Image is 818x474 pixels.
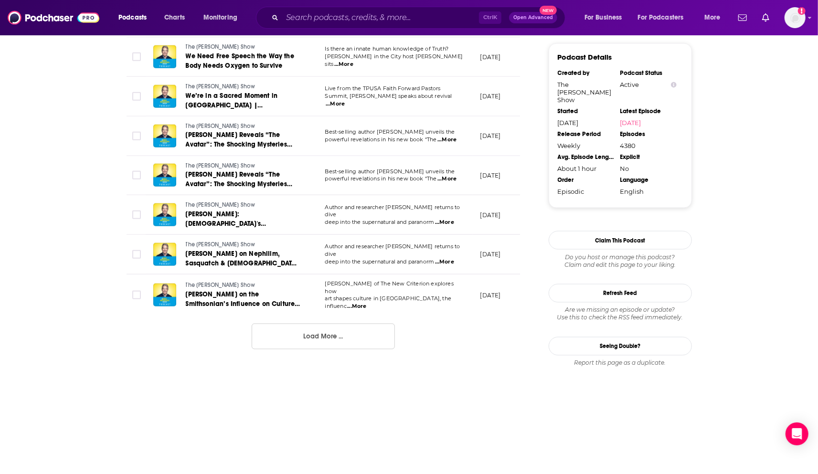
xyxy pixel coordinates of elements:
[785,7,806,28] span: Logged in as TinaPugh
[620,119,677,126] a: [DATE]
[435,219,454,226] span: ...More
[480,53,501,61] p: [DATE]
[132,211,141,219] span: Toggle select row
[620,188,677,195] div: English
[186,241,300,249] a: The [PERSON_NAME] Show
[558,153,614,161] div: Avg. Episode Length
[186,83,255,90] span: The [PERSON_NAME] Show
[558,53,612,62] h3: Podcast Details
[620,69,677,77] div: Podcast Status
[558,81,614,104] div: The [PERSON_NAME] Show
[698,10,733,25] button: open menu
[558,142,614,149] div: Weekly
[265,7,574,29] div: Search podcasts, credits, & more...
[186,131,292,158] span: [PERSON_NAME] Reveals “The Avatar”: The Shocking Mysteries Uncovered (Continued)
[549,253,692,261] span: Do you host or manage this podcast?
[325,175,437,182] span: powerful revelations in his new book “The
[480,250,501,258] p: [DATE]
[118,11,147,24] span: Podcasts
[186,92,295,128] span: We’re in a Sacred Moment in [GEOGRAPHIC_DATA] | [PERSON_NAME] at TPUSA's Pastors Summit
[112,10,159,25] button: open menu
[164,11,185,24] span: Charts
[326,100,345,108] span: ...More
[186,201,255,208] span: The [PERSON_NAME] Show
[513,15,553,20] span: Open Advanced
[509,12,557,23] button: Open AdvancedNew
[325,128,455,135] span: Best-selling author [PERSON_NAME] unveils the
[734,10,751,26] a: Show notifications dropdown
[132,132,141,140] span: Toggle select row
[186,122,300,131] a: The [PERSON_NAME] Show
[132,53,141,61] span: Toggle select row
[186,241,255,248] span: The [PERSON_NAME] Show
[186,123,255,129] span: The [PERSON_NAME] Show
[558,119,614,126] div: [DATE]
[620,81,677,88] div: Active
[325,168,455,175] span: Best-selling author [PERSON_NAME] unveils the
[186,210,300,229] a: [PERSON_NAME]: [DEMOGRAPHIC_DATA]'s Contradictions & [DEMOGRAPHIC_DATA] CONVERTING To [DEMOGRAPHI...
[480,211,501,219] p: [DATE]
[325,204,460,218] span: Author and researcher [PERSON_NAME] returns to dive
[620,153,677,161] div: Explicit
[479,11,501,24] span: Ctrl K
[558,165,614,172] div: About 1 hour
[203,11,237,24] span: Monitoring
[347,303,366,310] span: ...More
[549,359,692,367] div: Report this page as a duplicate.
[186,43,255,50] span: The [PERSON_NAME] Show
[186,210,300,256] span: [PERSON_NAME]: [DEMOGRAPHIC_DATA]'s Contradictions & [DEMOGRAPHIC_DATA] CONVERTING To [DEMOGRAPHI...
[186,83,300,91] a: The [PERSON_NAME] Show
[132,250,141,259] span: Toggle select row
[186,162,255,169] span: The [PERSON_NAME] Show
[132,171,141,179] span: Toggle select row
[671,81,677,88] button: Show Info
[325,219,435,225] span: deep into the supernatural and paranorm
[558,107,614,115] div: Started
[558,188,614,195] div: Episodic
[325,93,452,99] span: Summit, [PERSON_NAME] speaks about revival
[197,10,250,25] button: open menu
[325,45,449,52] span: Is there an innate human knowledge of Truth?
[186,282,255,288] span: The [PERSON_NAME] Show
[186,290,300,317] span: [PERSON_NAME] on the Smithsonian’s Influence on Culture and the [PERSON_NAME] Era
[620,107,677,115] div: Latest Episode
[620,130,677,138] div: Episodes
[325,53,463,67] span: [PERSON_NAME] in the City host [PERSON_NAME] sits
[325,258,435,265] span: deep into the supernatural and paranorm
[549,337,692,356] a: Seeing Double?
[480,92,501,100] p: [DATE]
[132,92,141,101] span: Toggle select row
[186,162,300,170] a: The [PERSON_NAME] Show
[325,280,454,295] span: [PERSON_NAME] of The New Criterion explores how
[186,52,294,70] span: We Need Free Speech the Way the Body Needs Oxygen to Survive
[620,142,677,149] div: 4380
[325,243,460,257] span: Author and researcher [PERSON_NAME] returns to dive
[252,324,395,349] button: Load More ...
[578,10,634,25] button: open menu
[798,7,806,15] svg: Add a profile image
[186,170,292,198] span: [PERSON_NAME] Reveals “The Avatar”: The Shocking Mysteries Uncovered
[325,295,452,309] span: art shapes culture in [GEOGRAPHIC_DATA], the influenc
[632,10,698,25] button: open menu
[186,249,300,268] a: [PERSON_NAME] on Nephilim, Sasquatch & [DEMOGRAPHIC_DATA] Mysteries
[480,132,501,140] p: [DATE]
[785,7,806,28] button: Show profile menu
[437,175,457,183] span: ...More
[186,250,298,277] span: [PERSON_NAME] on Nephilim, Sasquatch & [DEMOGRAPHIC_DATA] Mysteries
[480,171,501,179] p: [DATE]
[8,9,99,27] img: Podchaser - Follow, Share and Rate Podcasts
[549,231,692,250] button: Claim This Podcast
[325,85,441,92] span: Live from the TPUSA Faith Forward Pastors
[558,69,614,77] div: Created by
[186,43,300,52] a: The [PERSON_NAME] Show
[620,165,677,172] div: No
[549,306,692,322] div: Are we missing an episode or update? Use this to check the RSS feed immediately.
[334,61,353,68] span: ...More
[540,6,557,15] span: New
[558,130,614,138] div: Release Period
[620,176,677,184] div: Language
[785,7,806,28] img: User Profile
[186,170,300,189] a: [PERSON_NAME] Reveals “The Avatar”: The Shocking Mysteries Uncovered
[549,284,692,303] button: Refresh Feed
